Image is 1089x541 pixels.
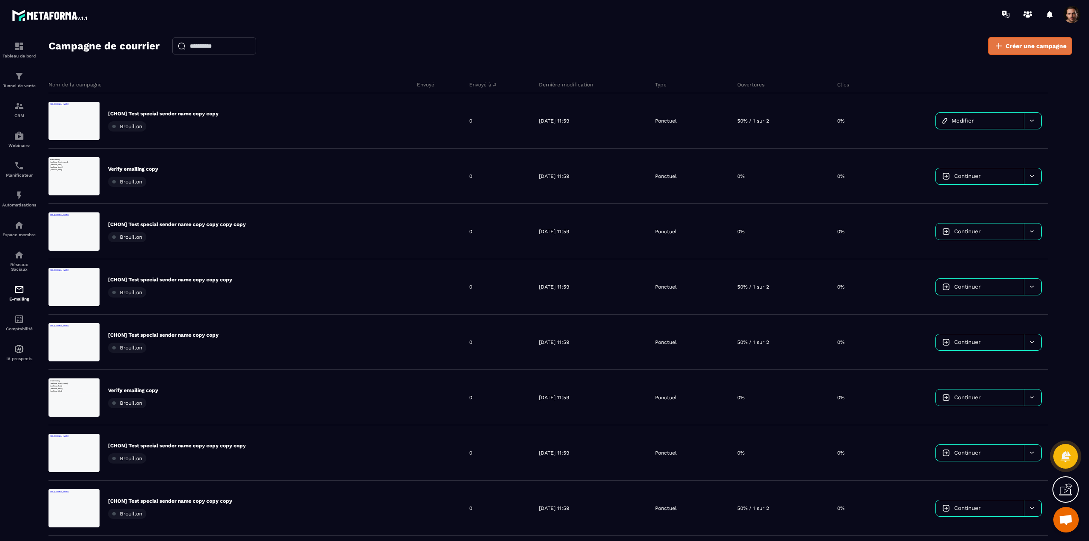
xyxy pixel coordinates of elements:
[120,511,142,517] span: Brouillon
[2,297,36,301] p: E-mailing
[1053,507,1079,532] a: Mở cuộc trò chuyện
[4,29,166,38] p: {{webinar_time}}
[837,505,844,512] p: 0%
[469,228,472,235] p: 0
[4,4,166,13] p: email testing
[12,8,88,23] img: logo
[14,344,24,354] img: automations
[108,276,232,283] p: [CHON] Test special sender name copy copy copy
[120,345,142,351] span: Brouillon
[655,449,677,456] p: Ponctuel
[942,228,950,235] img: icon
[14,190,24,200] img: automations
[2,326,36,331] p: Comptabilité
[4,21,166,29] p: {{webinar_link}}
[120,455,142,461] span: Brouillon
[2,214,36,243] a: automationsautomationsEspace membre
[120,123,142,129] span: Brouillon
[936,445,1024,461] a: Continuer
[737,449,744,456] p: 0%
[4,5,67,11] a: [URL][DOMAIN_NAME]
[539,449,569,456] p: [DATE] 11:59
[2,143,36,148] p: Webinaire
[2,262,36,272] p: Réseaux Sociaux
[942,449,950,457] img: icon
[954,283,981,290] span: Continuer
[2,203,36,207] p: Automatisations
[655,339,677,346] p: Ponctuel
[539,117,569,124] p: [DATE] 11:59
[417,81,434,88] p: Envoyé
[469,394,472,401] p: 0
[737,394,744,401] p: 0%
[936,223,1024,240] a: Continuer
[2,356,36,361] p: IA prospects
[469,505,472,512] p: 0
[737,505,769,512] p: 50% / 1 sur 2
[2,243,36,278] a: social-networksocial-networkRéseaux Sociaux
[837,339,844,346] p: 0%
[988,37,1072,55] a: Créer une campagne
[2,308,36,338] a: accountantaccountantComptabilité
[837,394,844,401] p: 0%
[942,394,950,401] img: icon
[4,13,166,21] p: {{webinar_host_name}}
[539,173,569,180] p: [DATE] 11:59
[14,101,24,111] img: formation
[837,449,844,456] p: 0%
[942,118,947,124] img: icon
[2,154,36,184] a: schedulerschedulerPlanificateur
[14,284,24,295] img: email
[737,228,744,235] p: 0%
[2,113,36,118] p: CRM
[942,338,950,346] img: icon
[469,81,496,88] p: Envoyé à #
[2,184,36,214] a: automationsautomationsAutomatisations
[469,449,472,456] p: 0
[954,505,981,511] span: Continuer
[108,166,158,172] p: Verify emailing copy
[14,250,24,260] img: social-network
[952,117,974,124] span: Modifier
[539,228,569,235] p: [DATE] 11:59
[469,339,472,346] p: 0
[737,283,769,290] p: 50% / 1 sur 2
[108,498,232,504] p: [CHON] Test special sender name copy copy copy
[837,81,849,88] p: Clics
[539,81,593,88] p: Dernière modification
[14,160,24,171] img: scheduler
[539,505,569,512] p: [DATE] 11:59
[655,228,677,235] p: Ponctuel
[2,124,36,154] a: automationsautomationsWebinaire
[469,173,472,180] p: 0
[4,37,166,46] p: {{webinar_title}}
[2,54,36,58] p: Tableau de bord
[655,117,677,124] p: Ponctuel
[108,221,246,228] p: [CHON] Test special sender name copy copy copy copy
[737,117,769,124] p: 50% / 1 sur 2
[120,289,142,295] span: Brouillon
[14,71,24,81] img: formation
[2,94,36,124] a: formationformationCRM
[108,442,246,449] p: [CHON] Test special sender name copy copy copy copy
[2,65,36,94] a: formationformationTunnel de vente
[120,179,142,185] span: Brouillon
[837,228,844,235] p: 0%
[469,117,472,124] p: 0
[14,220,24,230] img: automations
[120,400,142,406] span: Brouillon
[737,81,764,88] p: Ouvertures
[108,110,219,117] p: [CHON] Test special sender name copy copy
